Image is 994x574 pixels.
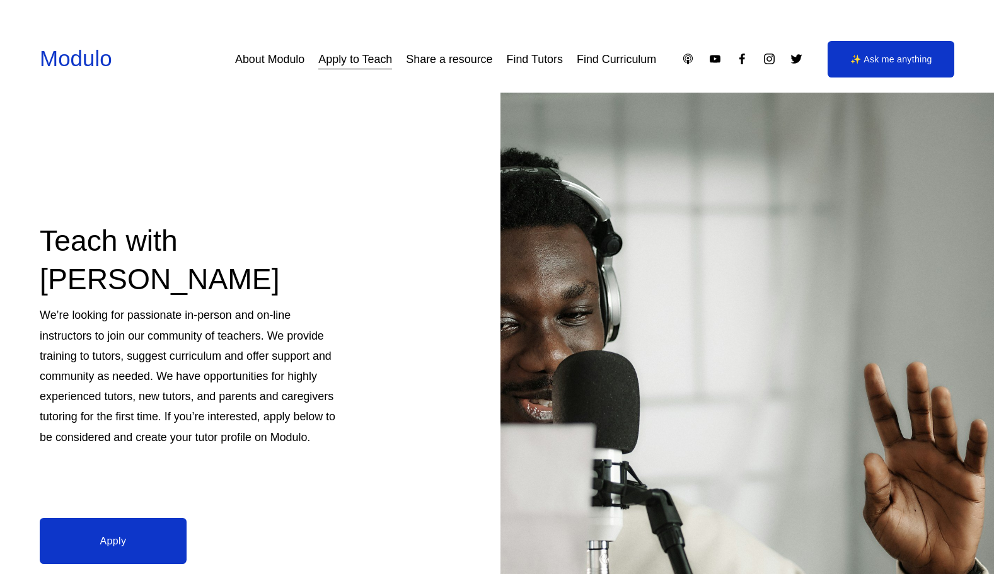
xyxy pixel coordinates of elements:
a: ✨ Ask me anything [828,41,954,77]
a: Find Tutors [507,48,563,71]
a: Instagram [763,52,776,66]
a: Apply [40,518,187,564]
a: Twitter [790,52,803,66]
p: We’re looking for passionate in-person and on-line instructors to join our community of teachers.... [40,305,340,447]
a: YouTube [708,52,722,66]
a: Modulo [40,46,112,71]
h2: Teach with [PERSON_NAME] [40,222,340,298]
a: Apply to Teach [318,48,392,71]
a: Facebook [736,52,749,66]
a: Find Curriculum [577,48,656,71]
a: Share a resource [406,48,492,71]
a: Apple Podcasts [681,52,695,66]
a: About Modulo [235,48,304,71]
